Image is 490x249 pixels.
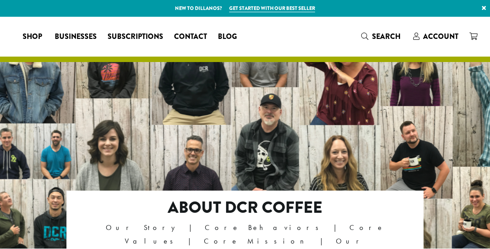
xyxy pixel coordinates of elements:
h2: About DCR Coffee [102,198,388,217]
a: Get started with our best seller [229,5,315,12]
span: Subscriptions [108,31,163,43]
span: Shop [23,31,42,43]
span: Contact [174,31,207,43]
span: Search [372,31,400,42]
a: Shop [17,29,49,44]
a: Search [356,29,408,44]
span: Account [423,31,458,42]
span: Blog [218,31,237,43]
span: Businesses [55,31,97,43]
